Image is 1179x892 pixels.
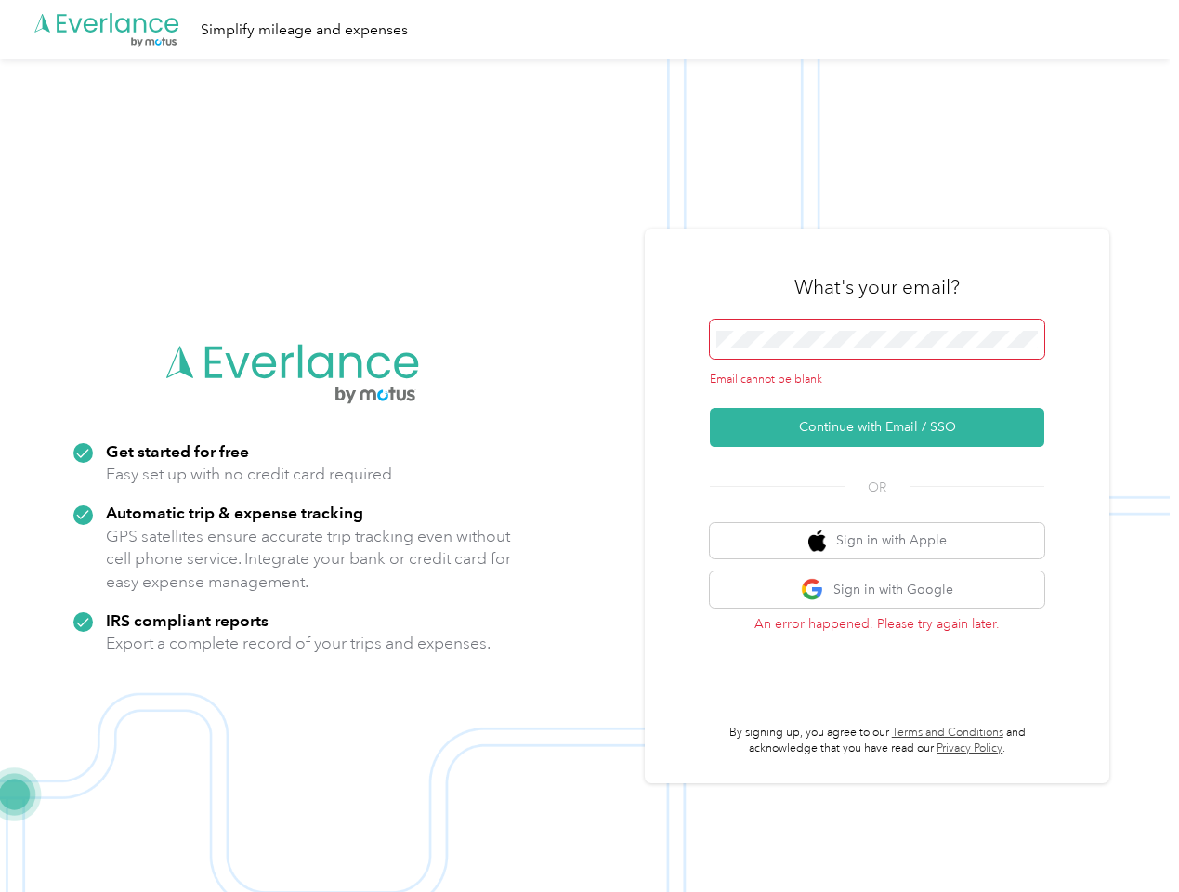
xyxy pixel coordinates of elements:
[201,19,408,42] div: Simplify mileage and expenses
[845,478,910,497] span: OR
[106,632,491,655] p: Export a complete record of your trips and expenses.
[794,274,960,300] h3: What's your email?
[937,741,1002,755] a: Privacy Policy
[106,610,269,630] strong: IRS compliant reports
[710,408,1044,447] button: Continue with Email / SSO
[801,578,824,601] img: google logo
[106,503,363,522] strong: Automatic trip & expense tracking
[710,725,1044,757] p: By signing up, you agree to our and acknowledge that you have read our .
[710,571,1044,608] button: google logoSign in with Google
[106,525,512,594] p: GPS satellites ensure accurate trip tracking even without cell phone service. Integrate your bank...
[892,726,1003,740] a: Terms and Conditions
[106,463,392,486] p: Easy set up with no credit card required
[106,441,249,461] strong: Get started for free
[710,372,1044,388] div: Email cannot be blank
[710,523,1044,559] button: apple logoSign in with Apple
[808,530,827,553] img: apple logo
[710,614,1044,634] p: An error happened. Please try again later.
